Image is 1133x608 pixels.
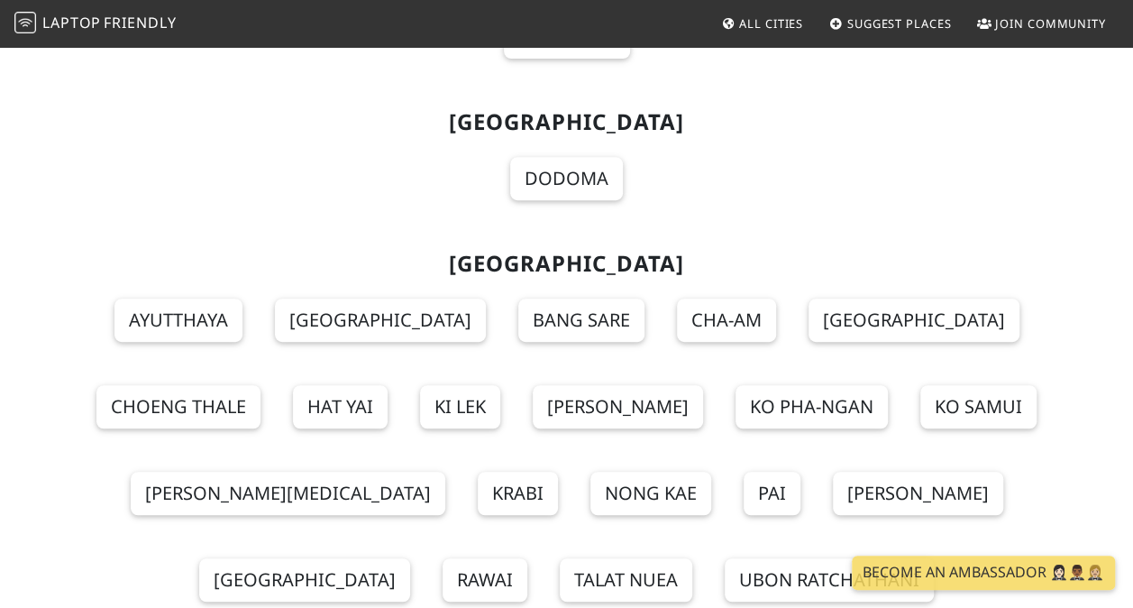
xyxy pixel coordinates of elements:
span: All Cities [739,15,803,32]
a: LaptopFriendly LaptopFriendly [14,8,177,40]
a: Ki Lek [420,385,500,428]
a: Suggest Places [822,7,959,40]
a: [PERSON_NAME] [833,472,1003,515]
a: Cha-am [677,299,776,342]
a: [GEOGRAPHIC_DATA] [199,558,410,602]
h2: [GEOGRAPHIC_DATA] [64,109,1070,135]
a: Ko Pha-Ngan [736,385,888,428]
a: Ubon Ratchathani [725,558,934,602]
a: [PERSON_NAME] [533,385,703,428]
a: All Cities [714,7,810,40]
a: Become an Ambassador 🤵🏻‍♀️🤵🏾‍♂️🤵🏼‍♀️ [852,556,1115,590]
a: Rawai [443,558,527,602]
span: Laptop [42,13,101,32]
img: LaptopFriendly [14,12,36,33]
a: Nong Kae [590,472,711,515]
a: [GEOGRAPHIC_DATA] [809,299,1019,342]
a: Krabi [478,472,558,515]
a: Ayutthaya [114,299,242,342]
a: Hat Yai [293,385,388,428]
a: Bang Sare [518,299,644,342]
h2: [GEOGRAPHIC_DATA] [64,251,1070,277]
a: Ko Samui [920,385,1037,428]
a: Pai [744,472,800,515]
a: [GEOGRAPHIC_DATA] [275,299,486,342]
a: Choeng Thale [96,385,260,428]
a: Dodoma [510,157,623,200]
a: [PERSON_NAME][MEDICAL_DATA] [131,472,445,515]
span: Join Community [995,15,1106,32]
a: Talat Nuea [560,558,692,602]
span: Friendly [104,13,176,32]
a: Join Community [970,7,1113,40]
span: Suggest Places [847,15,952,32]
